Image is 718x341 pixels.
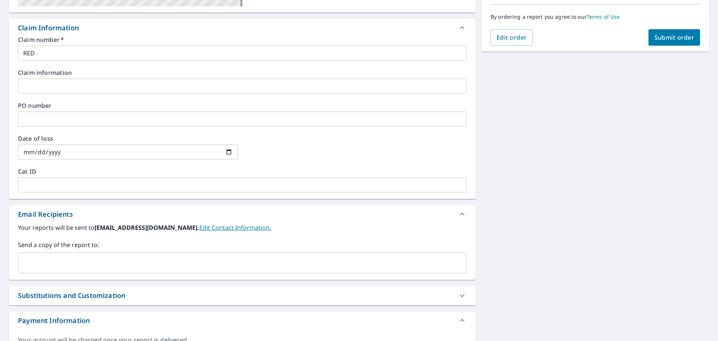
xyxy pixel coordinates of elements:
span: Edit order [497,33,527,42]
label: Claim number [18,37,467,43]
div: Claim Information [18,23,79,33]
label: Date of loss [18,136,238,141]
label: Cat ID [18,168,467,174]
label: Send a copy of the report to: [18,240,467,249]
div: Payment Information [9,311,476,329]
button: Edit order [491,29,533,46]
b: [EMAIL_ADDRESS][DOMAIN_NAME]. [95,223,199,232]
span: Submit order [654,33,694,42]
div: Substitutions and Customization [18,290,125,301]
div: Payment Information [18,316,90,326]
div: Email Recipients [9,205,476,223]
label: Claim information [18,70,467,76]
a: Terms of Use [587,13,620,20]
button: Submit order [648,29,700,46]
div: Substitutions and Customization [9,286,476,305]
div: Email Recipients [18,209,73,219]
p: By ordering a report you agree to our [491,13,700,20]
a: EditContactInfo [199,223,271,232]
div: Claim Information [9,19,476,37]
label: Your reports will be sent to [18,223,467,232]
label: PO number [18,103,467,109]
